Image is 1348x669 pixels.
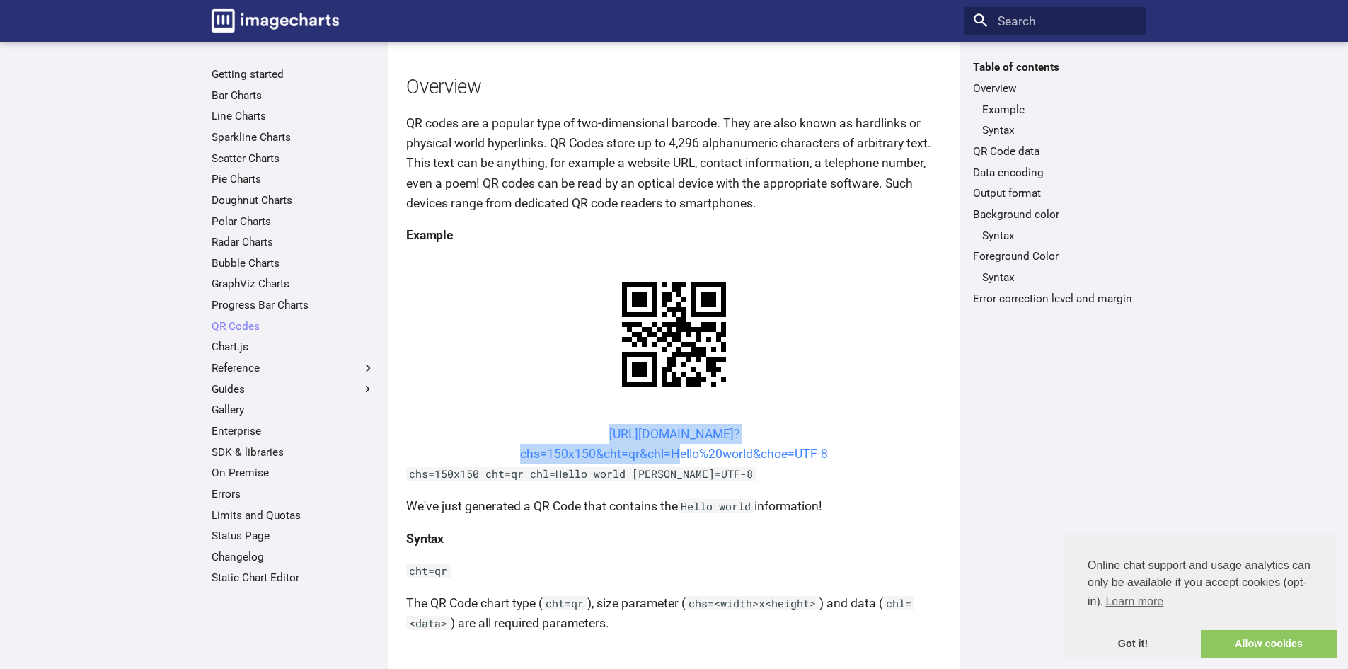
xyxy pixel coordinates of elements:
[406,564,451,578] code: cht=qr
[212,151,375,166] a: Scatter Charts
[982,123,1136,137] a: Syntax
[212,67,375,81] a: Getting started
[212,340,375,354] a: Chart.js
[406,529,942,549] h4: Syntax
[520,427,828,461] a: [URL][DOMAIN_NAME]?chs=150x150&cht=qr&chl=Hello%20world&choe=UTF-8
[973,249,1136,263] a: Foreground Color
[212,529,375,543] a: Status Page
[212,466,375,480] a: On Premise
[406,496,942,516] p: We've just generated a QR Code that contains the information!
[212,424,375,438] a: Enterprise
[212,403,375,417] a: Gallery
[1103,591,1165,612] a: learn more about cookies
[964,60,1146,74] label: Table of contents
[212,382,375,396] label: Guides
[1201,630,1337,658] a: allow cookies
[212,445,375,459] a: SDK & libraries
[406,225,942,245] h4: Example
[212,298,375,312] a: Progress Bar Charts
[406,467,756,481] code: chs=150x150 cht=qr chl=Hello world [PERSON_NAME]=UTF-8
[212,550,375,564] a: Changelog
[212,256,375,270] a: Bubble Charts
[973,186,1136,200] a: Output format
[212,319,375,333] a: QR Codes
[212,109,375,123] a: Line Charts
[212,361,375,375] label: Reference
[543,596,587,610] code: cht=qr
[973,292,1136,306] a: Error correction level and margin
[973,270,1136,285] nav: Foreground Color
[205,3,345,38] a: Image-Charts documentation
[678,499,754,513] code: Hello world
[212,193,375,207] a: Doughnut Charts
[212,215,375,229] a: Polar Charts
[964,7,1146,35] input: Search
[212,235,375,249] a: Radar Charts
[212,9,339,33] img: logo
[973,144,1136,159] a: QR Code data
[212,277,375,291] a: GraphViz Charts
[973,229,1136,243] nav: Background color
[212,487,375,501] a: Errors
[1065,630,1201,658] a: dismiss cookie message
[1088,557,1314,612] span: Online chat support and usage analytics can only be available if you accept cookies (opt-in).
[973,166,1136,180] a: Data encoding
[973,207,1136,222] a: Background color
[973,103,1136,138] nav: Overview
[212,172,375,186] a: Pie Charts
[406,593,942,633] p: The QR Code chart type ( ), size parameter ( ) and data ( ) are all required parameters.
[212,508,375,522] a: Limits and Quotas
[212,571,375,585] a: Static Chart Editor
[982,229,1136,243] a: Syntax
[212,88,375,103] a: Bar Charts
[973,81,1136,96] a: Overview
[982,270,1136,285] a: Syntax
[597,258,751,411] img: chart
[982,103,1136,117] a: Example
[686,596,819,610] code: chs=<width>x<height>
[406,113,942,213] p: QR codes are a popular type of two-dimensional barcode. They are also known as hardlinks or physi...
[1065,534,1337,658] div: cookieconsent
[406,74,942,101] h2: Overview
[212,130,375,144] a: Sparkline Charts
[964,60,1146,305] nav: Table of contents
